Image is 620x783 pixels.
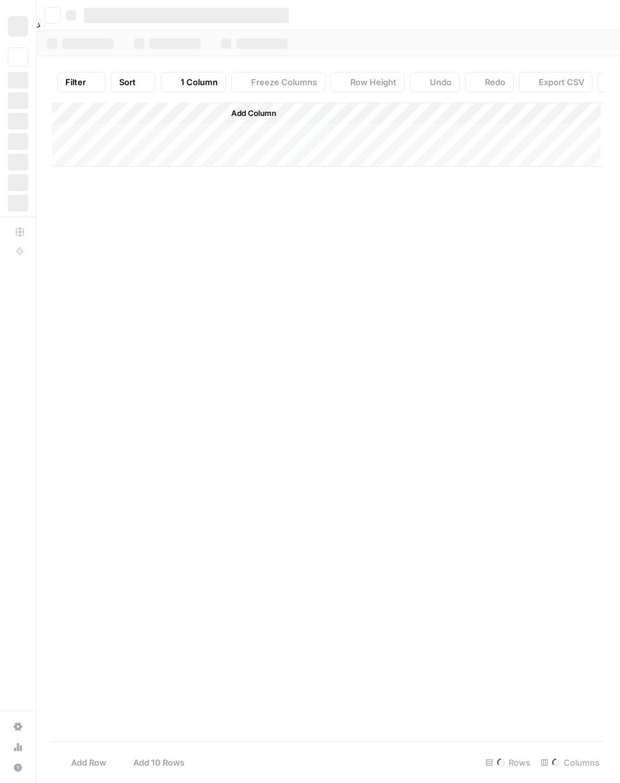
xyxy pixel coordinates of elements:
[350,76,396,88] span: Row Height
[114,752,192,773] button: Add 10 Rows
[485,76,505,88] span: Redo
[8,737,28,757] a: Usage
[161,72,226,92] button: 1 Column
[251,76,317,88] span: Freeze Columns
[465,72,514,92] button: Redo
[71,756,106,769] span: Add Row
[8,716,28,737] a: Settings
[181,76,218,88] span: 1 Column
[133,756,184,769] span: Add 10 Rows
[430,76,452,88] span: Undo
[231,72,325,92] button: Freeze Columns
[8,757,28,778] button: Help + Support
[330,72,405,92] button: Row Height
[410,72,460,92] button: Undo
[519,72,592,92] button: Export CSV
[65,76,86,88] span: Filter
[231,108,276,119] span: Add Column
[480,752,535,773] div: Rows
[215,105,281,122] button: Add Column
[57,72,106,92] button: Filter
[111,72,156,92] button: Sort
[119,76,136,88] span: Sort
[539,76,584,88] span: Export CSV
[52,752,114,773] button: Add Row
[535,752,605,773] div: Columns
